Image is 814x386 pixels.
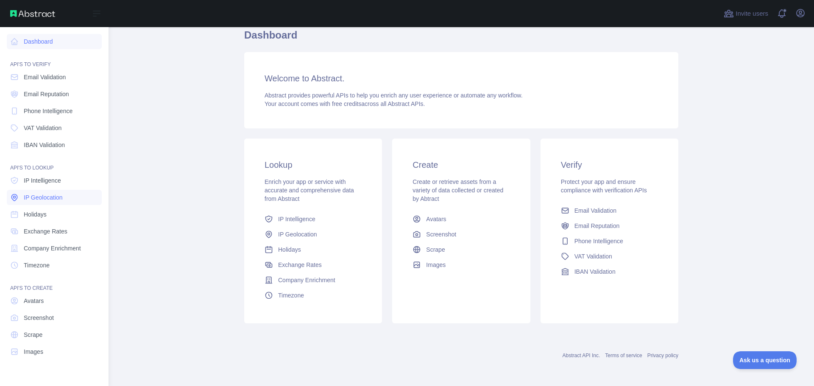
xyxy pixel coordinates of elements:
a: Screenshot [409,227,513,242]
a: Email Validation [558,203,661,218]
h3: Verify [561,159,658,171]
span: Invite users [736,9,768,19]
a: Company Enrichment [261,272,365,288]
a: IP Geolocation [7,190,102,205]
span: Timezone [24,261,50,269]
a: IP Geolocation [261,227,365,242]
span: Holidays [278,245,301,254]
a: Dashboard [7,34,102,49]
a: Timezone [261,288,365,303]
span: Email Reputation [24,90,69,98]
a: Email Reputation [558,218,661,233]
span: Screenshot [426,230,456,239]
span: Protect your app and ensure compliance with verification APIs [561,178,647,194]
h3: Welcome to Abstract. [265,72,658,84]
span: Holidays [24,210,47,219]
a: Avatars [7,293,102,308]
span: Company Enrichment [278,276,335,284]
span: Avatars [426,215,446,223]
span: IBAN Validation [24,141,65,149]
span: Images [426,261,446,269]
span: Company Enrichment [24,244,81,253]
a: Timezone [7,258,102,273]
span: Create or retrieve assets from a variety of data collected or created by Abtract [413,178,503,202]
span: Exchange Rates [278,261,322,269]
iframe: Toggle Customer Support [733,351,797,369]
span: Screenshot [24,314,54,322]
a: Screenshot [7,310,102,325]
a: VAT Validation [558,249,661,264]
span: IP Geolocation [24,193,63,202]
span: VAT Validation [24,124,61,132]
div: API'S TO LOOKUP [7,154,102,171]
a: Email Reputation [7,86,102,102]
span: Email Reputation [574,222,620,230]
a: IBAN Validation [558,264,661,279]
span: Your account comes with across all Abstract APIs. [265,100,425,107]
span: IBAN Validation [574,267,616,276]
span: VAT Validation [574,252,612,261]
a: Scrape [409,242,513,257]
span: Abstract provides powerful APIs to help you enrich any user experience or automate any workflow. [265,92,523,99]
a: Phone Intelligence [7,103,102,119]
span: IP Intelligence [24,176,61,185]
a: Privacy policy [647,353,678,358]
a: IP Intelligence [261,211,365,227]
a: VAT Validation [7,120,102,136]
a: IP Intelligence [7,173,102,188]
a: IBAN Validation [7,137,102,153]
a: Images [409,257,513,272]
span: Email Validation [574,206,616,215]
span: Images [24,347,43,356]
h1: Dashboard [244,28,678,49]
div: API'S TO VERIFY [7,51,102,68]
span: Email Validation [24,73,66,81]
span: Phone Intelligence [574,237,623,245]
a: Abstract API Inc. [563,353,600,358]
span: Scrape [24,330,42,339]
span: Timezone [278,291,304,300]
span: IP Intelligence [278,215,315,223]
a: Exchange Rates [261,257,365,272]
h3: Lookup [265,159,362,171]
a: Holidays [7,207,102,222]
span: Exchange Rates [24,227,67,236]
a: Avatars [409,211,513,227]
span: IP Geolocation [278,230,317,239]
span: Avatars [24,297,44,305]
div: API'S TO CREATE [7,275,102,292]
a: Phone Intelligence [558,233,661,249]
span: Scrape [426,245,445,254]
a: Exchange Rates [7,224,102,239]
h3: Create [413,159,510,171]
a: Images [7,344,102,359]
a: Scrape [7,327,102,342]
span: free credits [332,100,361,107]
a: Company Enrichment [7,241,102,256]
span: Phone Intelligence [24,107,72,115]
button: Invite users [722,7,770,20]
span: Enrich your app or service with accurate and comprehensive data from Abstract [265,178,354,202]
a: Email Validation [7,69,102,85]
a: Terms of service [605,353,642,358]
img: Abstract API [10,10,55,17]
a: Holidays [261,242,365,257]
